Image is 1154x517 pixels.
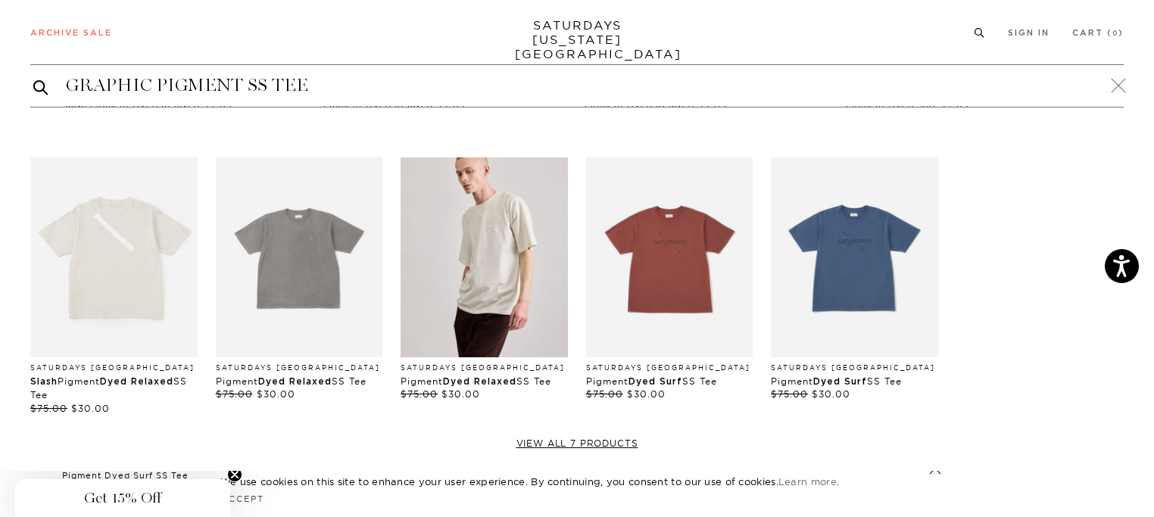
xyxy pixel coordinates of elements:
[349,375,366,387] b: Tee
[216,363,383,372] div: Saturdays [GEOGRAPHIC_DATA]
[515,18,640,61] a: SATURDAYS[US_STATE][GEOGRAPHIC_DATA]
[627,388,666,400] span: $30.00
[771,157,938,358] img: IMG_0003_2_200x.jpg
[62,470,189,481] a: Pigment Dyed Surf SS Tee
[771,388,808,400] s: $75.00
[401,375,443,387] b: Pigment
[1008,29,1050,37] a: Sign In
[586,375,628,387] b: Pigment
[401,363,568,372] div: Saturdays [GEOGRAPHIC_DATA]
[771,375,813,387] b: Pigment
[586,363,753,372] div: Saturdays [GEOGRAPHIC_DATA]
[586,388,623,400] s: $75.00
[778,475,837,487] a: Learn more
[15,479,230,517] div: Get 15% OffClose teaser
[884,375,902,387] b: Tee
[516,375,530,387] b: SS
[30,389,48,400] b: Tee
[1072,29,1124,37] a: Cart (0)
[441,388,480,400] span: $30.00
[867,375,881,387] b: SS
[216,375,258,387] b: Pigment
[216,157,383,358] img: IMG_0003_3_200x.jpg
[30,438,1124,450] a: View all 7 products
[700,375,717,387] b: Tee
[30,29,112,37] a: Archive Sale
[771,363,938,372] div: Saturdays [GEOGRAPHIC_DATA]
[577,157,763,415] li: Products: Pigment Dyed Surf SS Tee
[30,403,67,414] s: $75.00
[812,388,850,400] span: $30.00
[216,388,253,400] s: $75.00
[30,157,198,358] img: 202412021323_200x.jpg
[71,403,110,414] span: $30.00
[391,157,577,415] li: Products: Pigment Dyed Relaxed SS Tee
[401,375,568,388] div: Dyed Relaxed
[762,157,947,415] li: Products: Pigment Dyed Surf SS Tee
[21,157,207,415] li: Products: Slash Pigment Dyed Relaxed SS Tee
[401,157,568,358] img: 250308_saturdaysnyc7014_200x.jpg
[227,467,242,482] button: Close teaser
[220,474,880,489] p: We use cookies on this site to enhance your user experience. By continuing, you consent to our us...
[771,375,938,388] div: Dyed Surf
[586,375,753,388] div: Dyed Surf
[30,438,1124,450] li: View All
[84,489,161,507] span: Get 15% Off
[173,375,187,387] b: SS
[30,363,198,372] div: Saturdays [GEOGRAPHIC_DATA]
[332,375,345,387] b: SS
[216,375,383,388] div: Dyed Relaxed
[30,375,198,403] div: Slash Dyed Relaxed
[586,157,753,358] img: IMG_0009_5_200x.jpg
[257,388,295,400] span: $30.00
[30,73,1124,98] input: Search for...
[534,375,551,387] b: Tee
[207,157,392,415] li: Products: Pigment Dyed Relaxed SS Tee
[58,375,100,387] b: Pigment
[401,388,438,400] s: $75.00
[1112,30,1118,37] small: 0
[30,157,1124,415] li: Products
[220,494,264,504] a: Accept
[682,375,696,387] b: SS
